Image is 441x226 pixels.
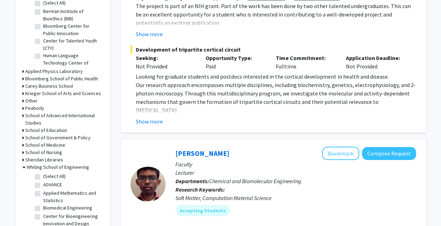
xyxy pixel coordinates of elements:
[175,160,416,168] p: Faculty
[25,156,63,164] h3: Sheridan Libraries
[25,127,67,134] h3: School of Education
[27,164,89,171] h3: Whiting School of Engineering
[5,194,30,221] iframe: Chat
[341,54,411,71] div: Not Provided
[136,2,416,27] p: The project is part of an NIH grant. Part of the work has been done by two other talented undergr...
[270,54,341,71] div: Fulltime
[25,134,91,141] h3: School of Government & Policy
[43,190,101,204] label: Applied Mathematics and Statistics
[136,30,163,38] button: Show more
[206,54,265,62] p: Opportunity Type:
[43,52,101,74] label: Human Language Technology Center of Excellence (HLTCOE)
[25,68,83,75] h3: Applied Physics Laboratory
[25,75,98,82] h3: Bloomberg School of Public Health
[276,54,335,62] p: Time Commitment:
[25,105,44,112] h3: Peabody
[362,147,416,160] button: Compose Request to John Edison
[25,82,73,90] h3: Carey Business School
[136,81,416,114] p: Our research approach encompasses multiple disciplines, including biochemistry, genetics, electro...
[43,37,101,52] label: Center for Talented Youth (CTY)
[175,186,225,193] b: Research Keywords:
[136,72,416,81] p: Looking for graduate students and postdocs interested in the cortical development in health and d...
[175,194,416,202] div: Soft Matter, Computation Material Science
[43,204,92,212] label: Biomedical Engineering
[175,149,229,158] a: [PERSON_NAME]
[200,54,270,71] div: Paid
[175,168,416,177] p: Lecturer
[25,112,103,127] h3: School of Advanced International Studies
[209,178,301,185] span: Chemical and Biomolecular Engineering
[175,178,209,185] b: Departments:
[25,97,38,105] h3: Other
[43,8,101,22] label: Berman Institute of Bioethics (BIB)
[136,62,195,71] div: Not Provided
[136,117,163,126] button: Show more
[346,54,406,62] p: Application Deadline:
[322,147,359,160] button: Add John Edison to Bookmarks
[131,45,416,54] span: Development of tripartite cortical circuit
[43,181,62,188] label: ADVANCE
[136,54,195,62] p: Seeking:
[25,149,62,156] h3: School of Nursing
[175,205,230,216] mat-chip: Accepting Students
[25,141,65,149] h3: School of Medicine
[43,22,101,37] label: Bloomberg Center for Public Innovation
[25,90,101,97] h3: Krieger School of Arts and Sciences
[43,173,66,180] label: (Select All)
